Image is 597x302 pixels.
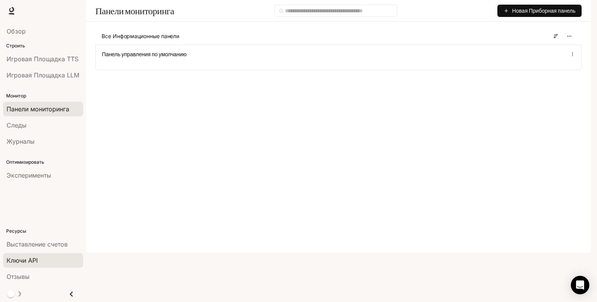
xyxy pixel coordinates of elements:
[571,276,589,294] div: Откройте Интерком-Мессенджер
[102,50,187,58] a: Панель управления по умолчанию
[512,8,575,14] ya-tr-span: Новая Приборная панель
[95,5,174,17] ya-tr-span: Панели мониторинга
[102,51,187,57] ya-tr-span: Панель управления по умолчанию
[497,5,582,17] button: Новая Приборная панель
[102,33,179,39] ya-tr-span: Все Информационные панели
